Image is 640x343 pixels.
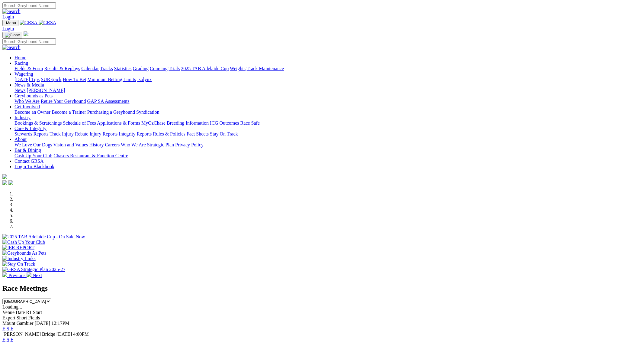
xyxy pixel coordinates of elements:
[2,256,36,261] img: Industry Links
[14,153,638,158] div: Bar & Dining
[81,66,99,71] a: Calendar
[14,115,31,120] a: Industry
[153,131,185,136] a: Rules & Policies
[175,142,204,147] a: Privacy Policy
[27,273,42,278] a: Next
[2,174,7,179] img: logo-grsa-white.png
[14,120,62,126] a: Bookings & Scratchings
[2,332,55,337] span: [PERSON_NAME] Bridge
[2,240,45,245] img: Cash Up Your Club
[147,142,174,147] a: Strategic Plan
[89,131,117,136] a: Injury Reports
[39,20,56,25] img: GRSA
[136,109,159,115] a: Syndication
[35,321,50,326] span: [DATE]
[33,273,42,278] span: Next
[14,126,47,131] a: Care & Integrity
[14,109,638,115] div: Get Involved
[14,164,54,169] a: Login To Blackbook
[14,148,41,153] a: Bar & Dining
[169,66,180,71] a: Trials
[167,120,209,126] a: Breeding Information
[14,99,638,104] div: Greyhounds as Pets
[141,120,166,126] a: MyOzChase
[51,321,69,326] span: 12:17PM
[63,120,96,126] a: Schedule of Fees
[2,38,56,45] input: Search
[11,326,13,331] a: F
[14,131,638,137] div: Care & Integrity
[87,77,136,82] a: Minimum Betting Limits
[2,321,34,326] span: Mount Gambier
[52,109,86,115] a: Become a Trainer
[14,104,40,109] a: Get Involved
[14,66,43,71] a: Fields & Form
[2,26,14,31] a: Login
[8,180,13,185] img: twitter.svg
[14,60,28,66] a: Racing
[14,88,638,93] div: News & Media
[150,66,168,71] a: Coursing
[28,315,40,320] span: Fields
[247,66,284,71] a: Track Maintenance
[16,310,25,315] span: Date
[97,120,140,126] a: Applications & Forms
[87,109,135,115] a: Purchasing a Greyhound
[14,131,48,136] a: Stewards Reports
[2,304,22,309] span: Loading...
[2,284,638,292] h2: Race Meetings
[2,261,35,267] img: Stay On Track
[2,273,27,278] a: Previous
[27,272,31,277] img: chevron-right-pager-white.svg
[41,77,61,82] a: SUREpick
[137,77,152,82] a: Isolynx
[2,315,15,320] span: Expert
[121,142,146,147] a: Who We Are
[14,99,40,104] a: Who We Are
[2,9,21,14] img: Search
[181,66,229,71] a: 2025 TAB Adelaide Cup
[53,142,88,147] a: Vision and Values
[14,93,53,98] a: Greyhounds as Pets
[20,20,37,25] img: GRSA
[2,234,85,240] img: 2025 TAB Adelaide Cup - On Sale Now
[133,66,149,71] a: Grading
[7,337,9,342] a: S
[2,45,21,50] img: Search
[14,142,52,147] a: We Love Our Dogs
[27,88,65,93] a: [PERSON_NAME]
[50,131,88,136] a: Track Injury Rebate
[2,2,56,9] input: Search
[5,33,20,38] img: Close
[14,71,33,77] a: Wagering
[8,273,25,278] span: Previous
[2,32,22,38] button: Toggle navigation
[73,332,89,337] span: 4:00PM
[87,99,130,104] a: GAP SA Assessments
[11,337,13,342] a: F
[2,245,34,250] img: IER REPORT
[187,131,209,136] a: Fact Sheets
[2,272,7,277] img: chevron-left-pager-white.svg
[14,153,52,158] a: Cash Up Your Club
[14,158,43,164] a: Contact GRSA
[14,88,25,93] a: News
[41,99,86,104] a: Retire Your Greyhound
[2,267,65,272] img: GRSA Strategic Plan 2025-27
[14,109,50,115] a: Become an Owner
[114,66,132,71] a: Statistics
[2,337,5,342] a: E
[56,332,72,337] span: [DATE]
[17,315,27,320] span: Short
[24,31,28,36] img: logo-grsa-white.png
[53,153,128,158] a: Chasers Restaurant & Function Centre
[26,310,42,315] span: R1 Start
[14,82,44,87] a: News & Media
[14,137,27,142] a: About
[14,120,638,126] div: Industry
[14,142,638,148] div: About
[14,55,26,60] a: Home
[63,77,86,82] a: How To Bet
[2,250,47,256] img: Greyhounds As Pets
[2,20,18,26] button: Toggle navigation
